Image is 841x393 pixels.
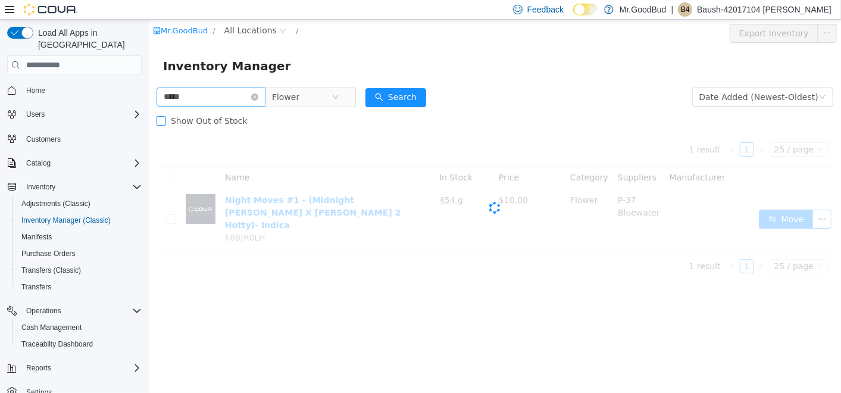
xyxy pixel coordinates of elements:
i: icon: down [670,74,677,82]
button: Transfers [12,279,146,295]
span: Inventory [26,182,55,192]
input: Dark Mode [573,4,598,16]
button: icon: ellipsis [669,4,688,23]
button: Catalog [2,155,146,171]
span: Cash Management [21,323,82,332]
span: Operations [21,304,142,318]
button: Customers [2,130,146,147]
button: Operations [21,304,66,318]
span: Manifests [17,230,142,244]
button: Traceabilty Dashboard [12,336,146,353]
a: Transfers (Classic) [17,263,86,277]
a: Transfers [17,280,56,294]
p: Mr.GoodBud [620,2,667,17]
button: Catalog [21,156,55,170]
a: Adjustments (Classic) [17,196,95,211]
a: Home [21,83,50,98]
button: Inventory [21,180,60,194]
button: Adjustments (Classic) [12,195,146,212]
span: Traceabilty Dashboard [17,337,142,351]
span: / [147,7,149,15]
a: Traceabilty Dashboard [17,337,98,351]
a: Purchase Orders [17,247,80,261]
span: Adjustments (Classic) [21,199,90,208]
i: icon: shop [4,7,12,15]
span: Flower [123,68,151,86]
span: Purchase Orders [21,249,76,258]
div: Date Added (Newest-Oldest) [551,68,670,86]
button: Users [21,107,49,121]
span: Catalog [21,156,142,170]
button: Home [2,82,146,99]
span: Home [21,83,142,98]
span: Adjustments (Classic) [17,196,142,211]
span: Operations [26,306,61,316]
button: Purchase Orders [12,245,146,262]
img: Cova [24,4,77,15]
span: Cash Management [17,320,142,335]
span: Manifests [21,232,52,242]
a: Manifests [17,230,57,244]
button: Users [2,106,146,123]
span: Inventory Manager (Classic) [21,216,111,225]
span: Customers [26,135,61,144]
span: / [64,7,66,15]
span: Load All Apps in [GEOGRAPHIC_DATA] [33,27,142,51]
span: Purchase Orders [17,247,142,261]
span: Reports [26,363,51,373]
span: All Locations [76,4,128,17]
div: Baush-42017104 Richardson [678,2,692,17]
button: Operations [2,302,146,319]
a: Inventory Manager (Classic) [17,213,115,227]
span: Home [26,86,45,95]
button: icon: searchSearch [217,68,277,88]
span: Transfers [21,282,51,292]
button: Export Inventory [581,4,670,23]
span: Users [21,107,142,121]
button: Reports [21,361,56,375]
button: Manifests [12,229,146,245]
span: Catalog [26,158,51,168]
button: Inventory [2,179,146,195]
p: Baush-42017104 [PERSON_NAME] [697,2,831,17]
span: Show Out of Stock [17,96,104,106]
span: Reports [21,361,142,375]
span: Traceabilty Dashboard [21,339,93,349]
span: Customers [21,131,142,146]
button: Inventory Manager (Classic) [12,212,146,229]
span: Inventory [21,180,142,194]
button: Transfers (Classic) [12,262,146,279]
span: Feedback [527,4,564,15]
button: Reports [2,360,146,376]
a: Cash Management [17,320,86,335]
span: Transfers (Classic) [21,266,81,275]
button: Cash Management [12,319,146,336]
p: | [671,2,674,17]
a: icon: shopMr.GoodBud [4,7,59,15]
span: Transfers (Classic) [17,263,142,277]
span: Inventory Manager [14,37,149,56]
span: Users [26,110,45,119]
a: Customers [21,132,65,146]
span: B4 [681,2,690,17]
span: Inventory Manager (Classic) [17,213,142,227]
span: Transfers [17,280,142,294]
i: icon: close-circle [102,74,110,81]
